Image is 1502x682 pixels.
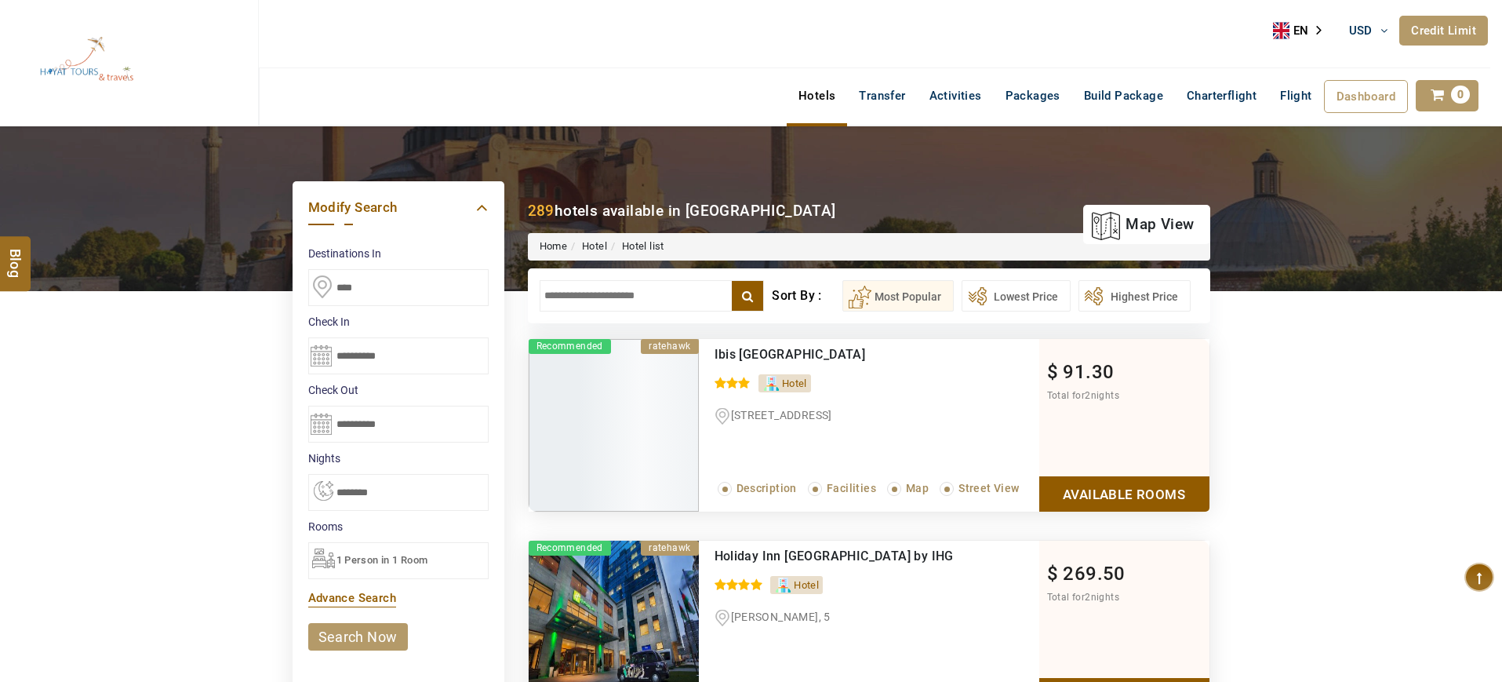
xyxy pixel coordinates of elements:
[540,240,568,252] a: Home
[641,541,698,556] div: ratehawk
[529,541,611,556] span: Recommended
[787,80,847,111] a: Hotels
[1085,592,1090,603] span: 2
[1349,24,1373,38] span: USD
[1175,80,1268,111] a: Charterflight
[308,450,489,466] label: nights
[1451,86,1470,104] span: 0
[715,549,954,563] a: Holiday Inn [GEOGRAPHIC_DATA] by IHG
[1047,361,1058,383] span: $
[308,197,489,218] a: Modify Search
[528,200,836,221] div: hotels available in [GEOGRAPHIC_DATA]
[842,280,954,312] button: Most Popular
[1273,19,1333,42] aside: Language selected: English
[1047,390,1119,401] span: Total for nights
[794,579,819,591] span: Hotel
[918,80,994,111] a: Activities
[715,347,866,362] a: Ibis [GEOGRAPHIC_DATA]
[1187,89,1257,103] span: Charterflight
[1273,19,1333,42] a: EN
[641,339,698,354] div: ratehawk
[607,239,664,254] li: Hotel list
[336,554,428,566] span: 1 Person in 1 Room
[12,7,162,113] img: The Royal Line Holidays
[906,482,929,494] span: Map
[1039,476,1209,512] a: Show Rooms
[308,519,489,534] label: Rooms
[1273,19,1333,42] div: Language
[1047,592,1119,603] span: Total for nights
[731,409,832,421] span: [STREET_ADDRESS]
[1063,563,1125,585] span: 269.50
[715,549,974,564] div: Holiday Inn Baku by IHG
[308,382,489,398] label: Check Out
[736,482,797,494] span: Description
[715,347,974,363] div: Ibis Baku City
[772,280,842,312] div: Sort By :
[1063,361,1114,383] span: 91.30
[5,249,26,262] span: Blog
[308,314,489,330] label: Check In
[1072,80,1175,111] a: Build Package
[1047,563,1058,585] span: $
[994,80,1072,111] a: Packages
[1399,16,1488,46] a: Credit Limit
[847,80,917,111] a: Transfer
[962,280,1071,312] button: Lowest Price
[782,377,807,389] span: Hotel
[1091,207,1194,242] a: map view
[1085,390,1090,401] span: 2
[958,482,1019,494] span: Street View
[528,202,555,220] b: 289
[1280,89,1311,103] span: Flight
[731,611,831,623] span: [PERSON_NAME], 5
[582,240,607,252] a: Hotel
[529,339,699,512] img: 55oaAt2k_d2b5ca33bd970f64a6301fa75ae2eb22.png
[1078,280,1191,312] button: Highest Price
[529,339,611,354] span: Recommended
[1337,89,1396,104] span: Dashboard
[1416,80,1478,111] a: 0
[1268,80,1323,111] a: Flight
[827,482,876,494] span: Facilities
[308,246,489,261] label: Destinations In
[308,623,408,651] a: search now
[308,591,397,605] a: Advance Search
